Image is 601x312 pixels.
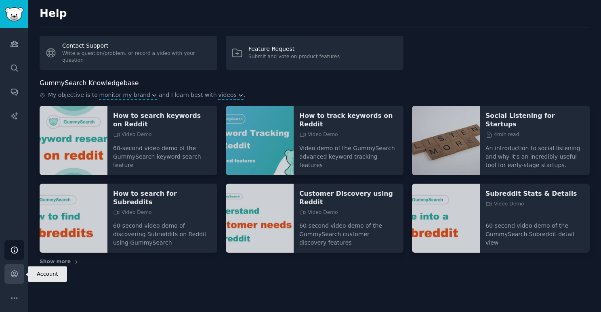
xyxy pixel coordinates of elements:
a: How to search keywords on Reddit [113,111,212,128]
span: Video Demo [485,201,524,208]
span: 4 min read [485,131,519,138]
img: Social Listening for Startups [412,106,480,175]
div: Submit and vote on product features [248,53,340,61]
img: GummySearch logo [5,7,23,21]
a: How to search for Subreddits [113,189,212,206]
a: Subreddit Stats & Details [485,189,584,198]
img: How to track keywords on Reddit [226,106,294,175]
span: videos [218,91,237,99]
a: Customer Discovery using Reddit [299,189,398,206]
p: An introduction to social listening and why it's an incredibly useful tool for early-stage startups. [485,138,584,170]
span: My objective is to [48,91,98,100]
a: How to track keywords on Reddit [299,111,398,128]
span: monitor my brand [99,91,150,99]
span: Show more [40,258,71,266]
img: How to search for Subreddits [40,184,107,253]
p: 60-second video demo of discovering Subreddits on Reddit using GummySearch [113,216,212,247]
button: videos [218,91,244,99]
span: Video Demo [113,131,152,138]
button: monitor my brand [99,91,157,99]
div: Feature Request [248,45,340,53]
h2: Help [40,7,590,20]
a: Social Listening for Startups [485,111,584,128]
a: Feature RequestSubmit and vote on product features [226,36,403,70]
span: and I learn best with [159,91,217,100]
p: 60-second video demo of the GummySearch keyword search feature [113,138,212,170]
a: Contact SupportWrite a question/problem, or record a video with your question [40,36,217,70]
span: Video Demo [113,209,152,216]
img: Customer Discovery using Reddit [226,184,294,253]
p: Video demo of the GummySearch advanced keyword tracking features [299,138,398,170]
div: . [40,91,590,100]
h2: GummySearch Knowledgebase [40,78,139,88]
p: 60-second video demo of the GummySearch Subreddit detail view [485,216,584,247]
span: Video Demo [299,209,338,216]
p: 60-second video demo of the GummySearch customer discovery features [299,216,398,247]
img: Subreddit Stats & Details [412,184,480,253]
span: Video Demo [299,131,338,138]
img: How to search keywords on Reddit [40,106,107,175]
